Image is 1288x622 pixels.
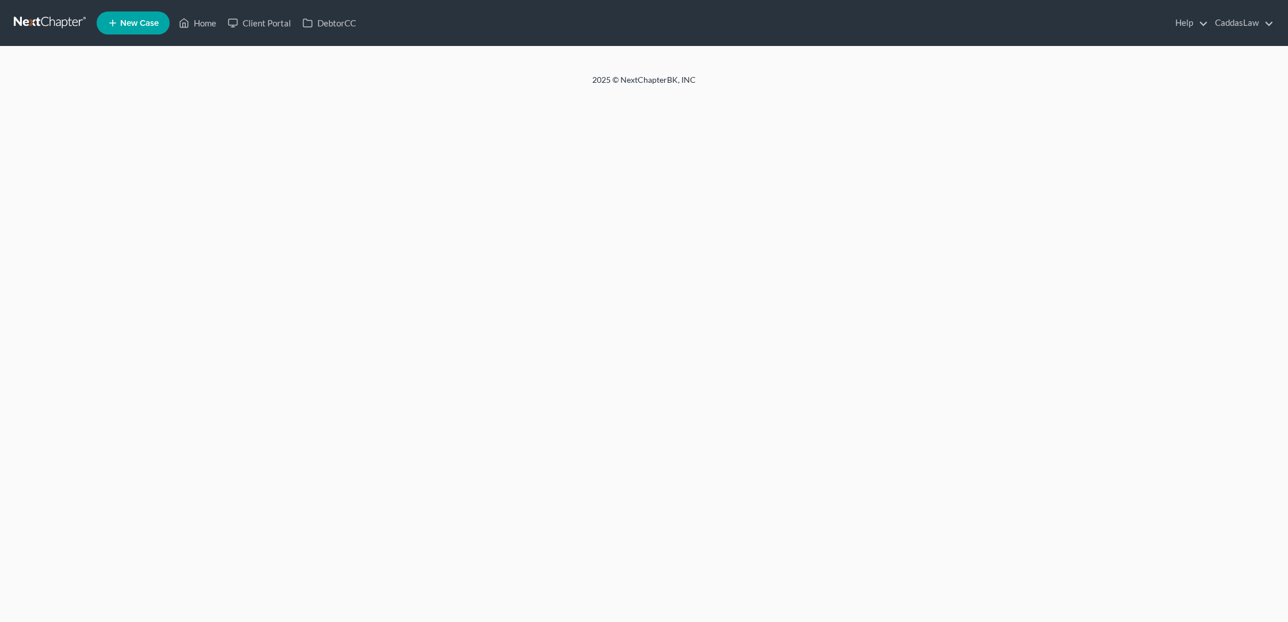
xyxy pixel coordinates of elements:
[316,74,972,95] div: 2025 © NextChapterBK, INC
[1209,13,1274,33] a: CaddasLaw
[297,13,362,33] a: DebtorCC
[173,13,222,33] a: Home
[1170,13,1208,33] a: Help
[97,11,170,34] new-legal-case-button: New Case
[222,13,297,33] a: Client Portal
